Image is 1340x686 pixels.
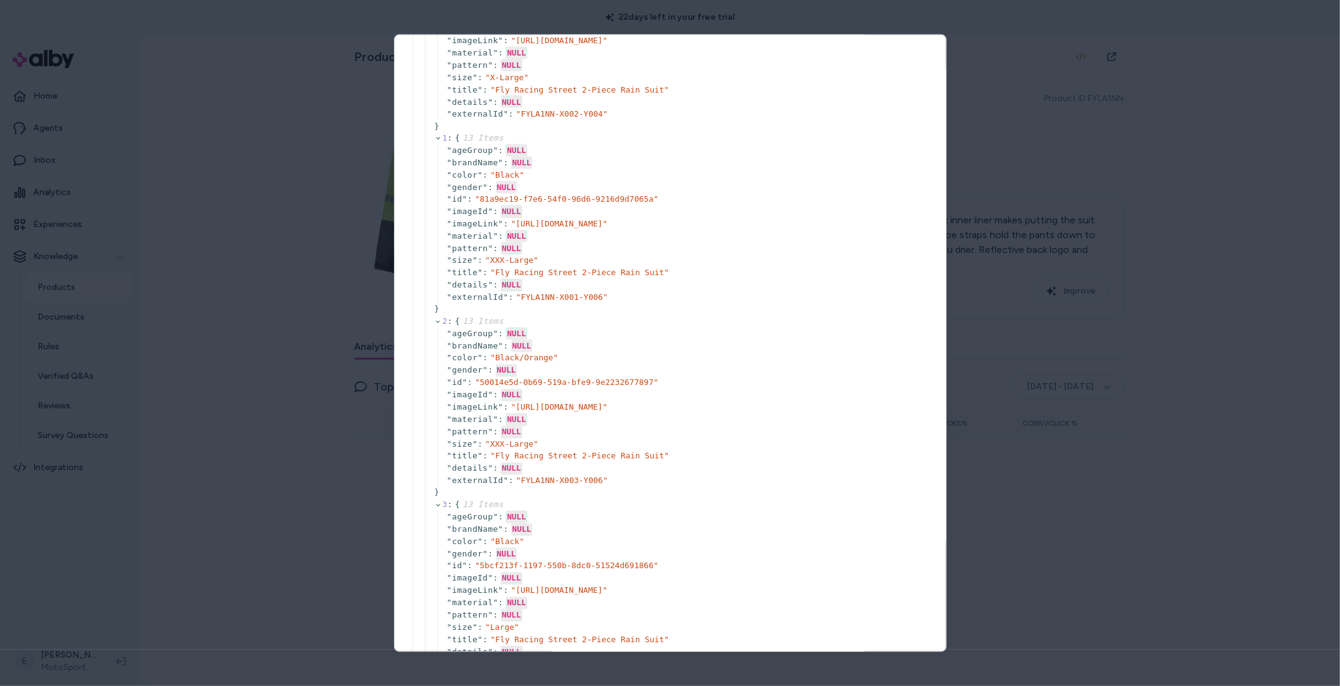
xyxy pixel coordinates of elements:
[500,646,522,658] div: NULL
[442,500,447,509] span: 3
[493,242,498,255] div: :
[446,73,477,82] span: " size "
[460,316,504,326] span: 13 Items
[482,634,487,646] div: :
[477,438,482,450] div: :
[482,450,487,463] div: :
[506,597,527,609] div: NULL
[446,415,498,424] span: " material "
[446,85,482,94] span: " title "
[446,635,482,644] span: " title "
[434,305,439,314] span: }
[493,279,498,291] div: :
[485,256,538,265] span: " XXX-Large "
[446,36,503,45] span: " imageLink "
[516,476,607,485] span: " FYLA1NN-X003-Y006 "
[467,377,472,389] div: :
[498,144,503,157] div: :
[503,157,508,169] div: :
[500,205,522,218] div: NULL
[493,205,498,218] div: :
[446,341,503,350] span: " brandName "
[460,133,504,143] span: 13 Items
[500,96,522,108] div: NULL
[446,158,503,167] span: " brandName "
[488,365,493,377] div: :
[482,352,487,365] div: :
[446,611,493,620] span: " pattern "
[446,194,467,204] span: " id "
[446,574,493,583] span: " imageId "
[500,59,522,71] div: NULL
[485,623,519,632] span: " Large "
[495,181,517,193] div: NULL
[503,340,508,352] div: :
[503,524,508,536] div: :
[475,194,658,204] span: " 81a9ec19-f7e6-54f0-96d6-9216d9d7065a "
[506,230,527,242] div: NULL
[493,389,498,402] div: :
[446,366,488,375] span: " gender "
[498,230,503,242] div: :
[446,623,477,632] span: " size "
[500,279,522,291] div: NULL
[467,193,472,205] div: :
[490,268,669,277] span: " Fly Racing Street 2-Piece Rain Suit "
[446,60,493,70] span: " pattern "
[446,476,508,485] span: " externalId "
[498,597,503,610] div: :
[498,47,503,59] div: :
[511,157,532,169] div: NULL
[446,231,498,241] span: " material "
[454,316,503,326] span: {
[516,292,607,302] span: " FYLA1NN-X001-Y006 "
[511,586,607,595] span: " [URL][DOMAIN_NAME] "
[493,463,498,475] div: :
[446,647,493,656] span: " details "
[446,439,477,448] span: " size "
[477,72,482,84] div: :
[460,500,504,509] span: 13 Items
[490,452,669,461] span: " Fly Racing Street 2-Piece Rain Suit "
[495,548,517,560] div: NULL
[446,452,482,461] span: " title "
[490,170,524,180] span: " Black "
[493,572,498,585] div: :
[446,537,482,546] span: " color "
[447,498,452,511] div: :
[490,635,669,644] span: " Fly Racing Street 2-Piece Rain Suit "
[446,170,482,180] span: " color "
[434,121,439,130] span: }
[506,413,527,426] div: NULL
[493,59,498,72] div: :
[446,402,503,411] span: " imageLink "
[500,426,522,438] div: NULL
[506,46,527,59] div: NULL
[446,268,482,277] span: " title "
[485,439,538,448] span: " XXX-Large "
[511,219,607,228] span: " [URL][DOMAIN_NAME] "
[446,244,493,253] span: " pattern "
[446,428,493,437] span: " pattern "
[446,598,498,608] span: " material "
[454,500,503,509] span: {
[446,280,493,289] span: " details "
[475,561,658,571] span: " 5bcf213f-1197-550b-8dc0-51524d691866 "
[447,315,452,328] div: :
[488,181,493,194] div: :
[446,207,493,216] span: " imageId "
[500,462,522,474] div: NULL
[446,391,493,400] span: " imageId "
[475,378,658,387] span: " 50014e5d-0b69-519a-bfe9-9e2232677897 "
[446,586,503,595] span: " imageLink "
[446,219,503,228] span: " imageLink "
[446,549,488,558] span: " gender "
[467,560,472,572] div: :
[508,291,513,304] div: :
[446,256,477,265] span: " size "
[500,242,522,255] div: NULL
[500,572,522,585] div: NULL
[477,622,482,634] div: :
[490,353,558,363] span: " Black/Orange "
[446,109,508,118] span: " externalId "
